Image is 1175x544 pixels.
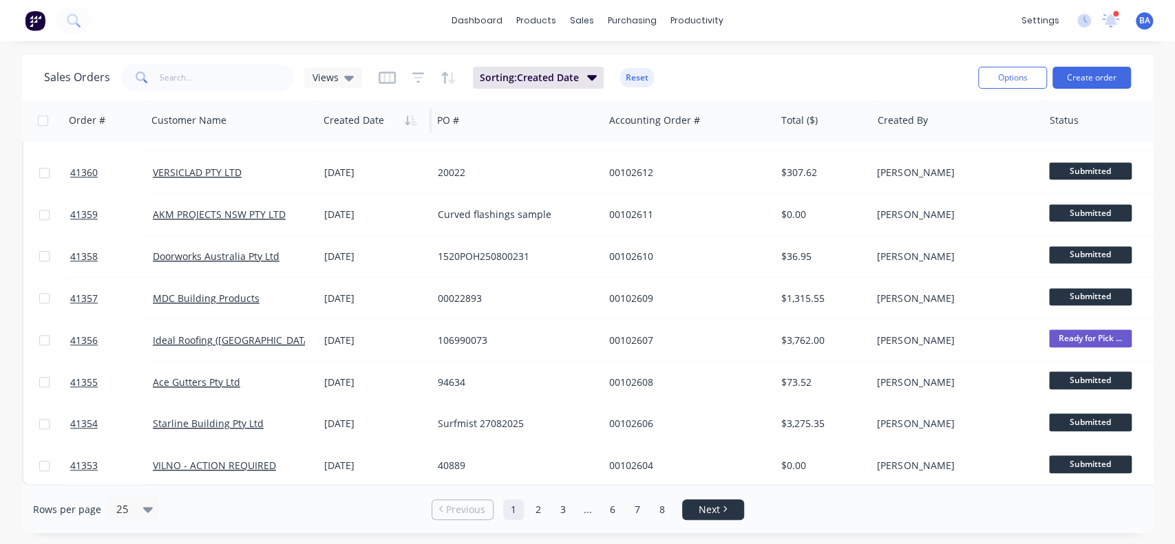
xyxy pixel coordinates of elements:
[781,459,862,472] div: $0.00
[324,208,427,221] div: [DATE]
[609,292,762,305] div: 00102609
[509,10,563,31] div: products
[438,459,591,472] div: 40889
[438,166,591,179] div: 20022
[446,503,485,516] span: Previous
[877,334,1030,347] div: [PERSON_NAME]
[601,10,664,31] div: purchasing
[70,166,98,179] span: 41360
[1049,371,1132,389] span: Submitted
[70,208,98,221] span: 41359
[1050,113,1079,127] div: Status
[528,499,549,520] a: Page 2
[70,362,153,403] a: 41355
[699,503,720,516] span: Next
[781,250,862,263] div: $36.95
[151,113,226,127] div: Customer Name
[503,499,524,520] a: Page 1 is your current page
[553,499,573,520] a: Page 3
[1049,455,1132,472] span: Submitted
[153,459,276,472] a: VILNO - ACTION REQUIRED
[33,503,101,516] span: Rows per page
[609,417,762,431] div: 00102606
[609,334,762,347] div: 00102607
[438,292,591,305] div: 00022893
[313,70,339,85] span: Views
[1052,67,1131,89] button: Create order
[445,10,509,31] a: dashboard
[878,113,928,127] div: Created By
[978,67,1047,89] button: Options
[426,499,750,520] ul: Pagination
[44,71,110,84] h1: Sales Orders
[432,503,493,516] a: Previous page
[324,292,427,305] div: [DATE]
[781,166,862,179] div: $307.62
[324,166,427,179] div: [DATE]
[877,417,1030,431] div: [PERSON_NAME]
[1139,14,1150,27] span: BA
[1015,10,1066,31] div: settings
[324,459,427,472] div: [DATE]
[1049,204,1132,221] span: Submitted
[602,499,623,520] a: Page 6
[877,292,1030,305] div: [PERSON_NAME]
[324,376,427,389] div: [DATE]
[70,445,153,486] a: 41353
[153,292,260,305] a: MDC Building Products
[1049,288,1132,305] span: Submitted
[609,166,762,179] div: 00102612
[70,236,153,277] a: 41358
[664,10,730,31] div: productivity
[609,113,700,127] div: Accounting Order #
[70,152,153,193] a: 41360
[609,459,762,472] div: 00102604
[25,10,45,31] img: Factory
[652,499,673,520] a: Page 8
[324,334,427,347] div: [DATE]
[1049,246,1132,263] span: Submitted
[1049,162,1132,179] span: Submitted
[70,417,98,431] span: 41354
[627,499,648,520] a: Page 7
[153,334,350,347] a: Ideal Roofing ([GEOGRAPHIC_DATA]) Pty Ltd
[480,71,579,85] span: Sorting: Created Date
[438,376,591,389] div: 94634
[70,459,98,472] span: 41353
[877,166,1030,179] div: [PERSON_NAME]
[620,68,654,87] button: Reset
[877,459,1030,472] div: [PERSON_NAME]
[153,376,240,389] a: Ace Gutters Pty Ltd
[438,208,591,221] div: Curved flashings sample
[609,208,762,221] div: 00102611
[683,503,743,516] a: Next page
[70,320,153,361] a: 41356
[437,113,459,127] div: PO #
[324,417,427,431] div: [DATE]
[324,250,427,263] div: [DATE]
[153,208,286,221] a: AKM PROJECTS NSW PTY LTD
[609,376,762,389] div: 00102608
[877,250,1030,263] div: [PERSON_NAME]
[781,417,862,431] div: $3,275.35
[70,292,98,305] span: 41357
[153,250,279,263] a: Doorworks Australia Pty Ltd
[160,64,294,91] input: Search...
[70,250,98,263] span: 41358
[877,208,1030,221] div: [PERSON_NAME]
[781,113,818,127] div: Total ($)
[781,292,862,305] div: $1,315.55
[877,376,1030,389] div: [PERSON_NAME]
[69,113,105,127] div: Order #
[609,250,762,263] div: 00102610
[70,376,98,389] span: 41355
[1049,413,1132,431] span: Submitted
[781,376,862,389] div: $73.52
[473,67,604,89] button: Sorting:Created Date
[153,417,264,430] a: Starline Building Pty Ltd
[438,334,591,347] div: 106990073
[438,417,591,431] div: Surfmist 27082025
[781,208,862,221] div: $0.00
[153,166,242,179] a: VERSICLAD PTY LTD
[438,250,591,263] div: 1520POH250800231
